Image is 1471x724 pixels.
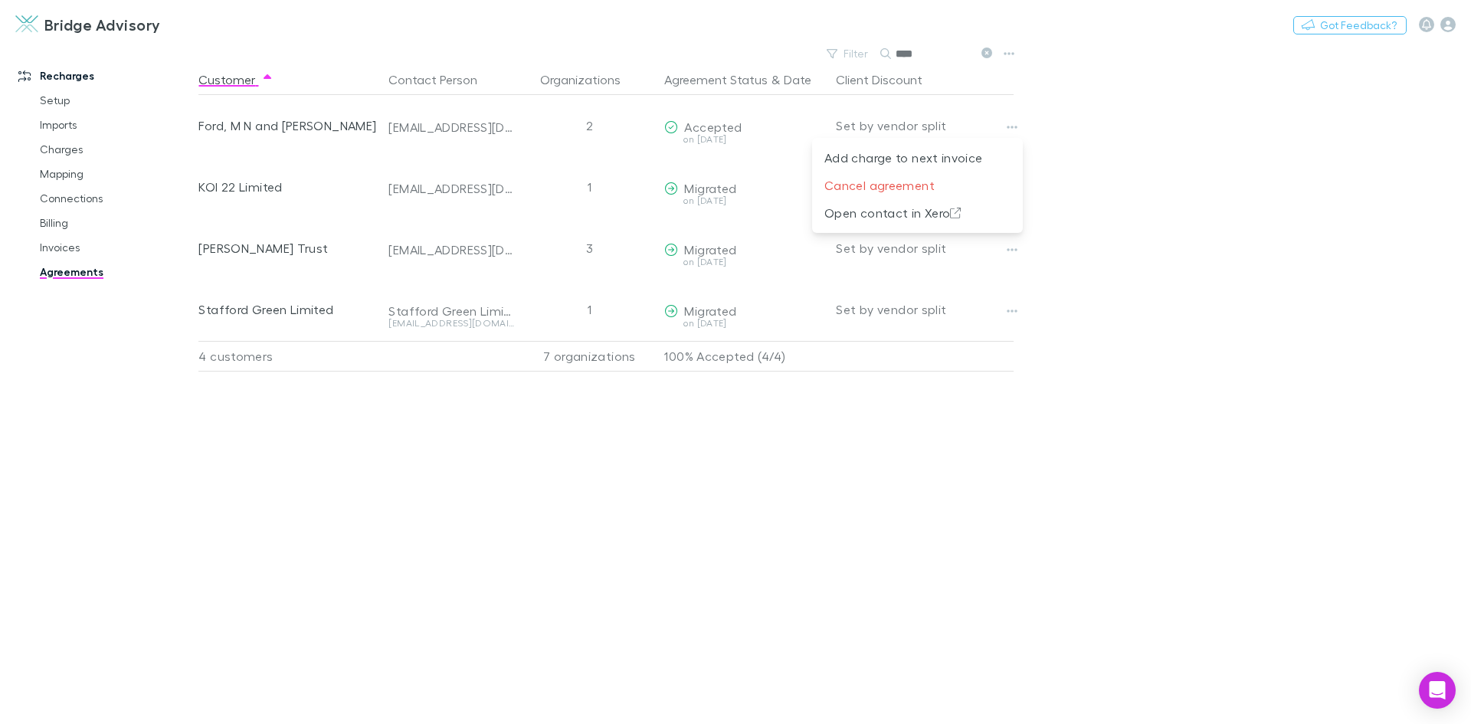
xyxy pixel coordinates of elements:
[824,204,1011,222] p: Open contact in Xero
[1419,672,1456,709] div: Open Intercom Messenger
[812,144,1023,172] li: Add charge to next invoice
[824,149,1011,167] p: Add charge to next invoice
[812,172,1023,199] li: Cancel agreement
[824,176,1011,195] p: Cancel agreement
[812,199,1023,227] li: Open contact in Xero
[812,204,1023,218] a: Open contact in Xero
